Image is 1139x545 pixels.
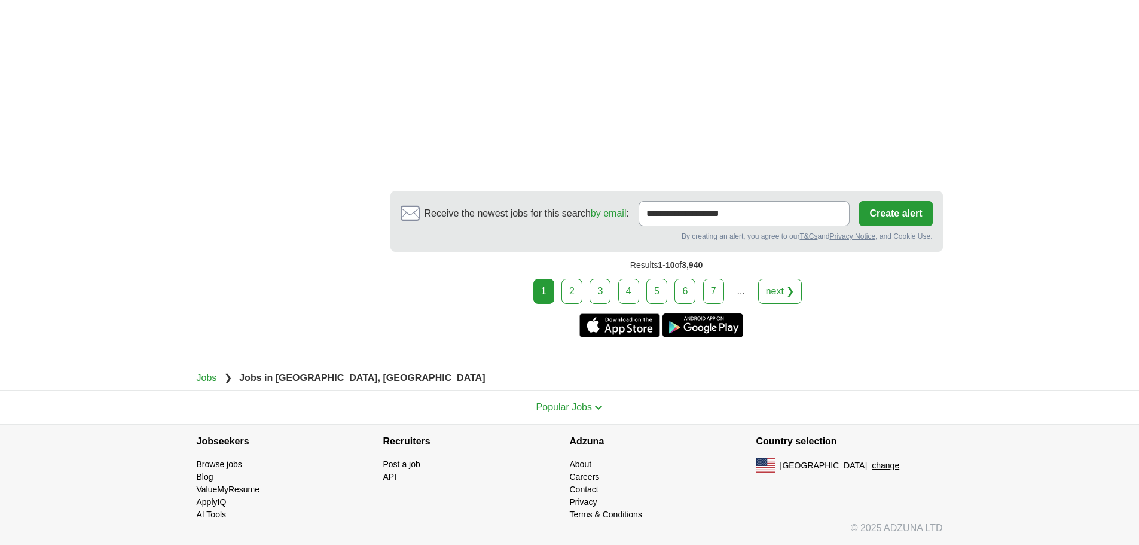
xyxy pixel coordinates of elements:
[594,405,603,410] img: toggle icon
[383,472,397,482] a: API
[570,485,598,494] a: Contact
[197,485,260,494] a: ValueMyResume
[829,232,875,240] a: Privacy Notice
[390,252,943,279] div: Results of
[561,279,582,304] a: 2
[197,497,227,507] a: ApplyIQ
[239,373,485,383] strong: Jobs in [GEOGRAPHIC_DATA], [GEOGRAPHIC_DATA]
[570,459,592,469] a: About
[570,472,600,482] a: Careers
[197,459,242,469] a: Browse jobs
[662,313,743,337] a: Get the Android app
[758,279,802,304] a: next ❯
[536,402,592,412] span: Popular Jobs
[682,260,703,270] span: 3,940
[703,279,724,304] a: 7
[383,459,420,469] a: Post a job
[197,373,217,383] a: Jobs
[425,206,629,221] span: Receive the newest jobs for this search :
[533,279,554,304] div: 1
[674,279,695,304] a: 6
[729,279,753,303] div: ...
[579,313,660,337] a: Get the iPhone app
[756,458,775,473] img: US flag
[591,208,627,218] a: by email
[799,232,817,240] a: T&Cs
[570,497,597,507] a: Privacy
[401,231,933,242] div: By creating an alert, you agree to our and , and Cookie Use.
[187,521,952,545] div: © 2025 ADZUNA LTD
[197,472,213,482] a: Blog
[570,510,642,519] a: Terms & Conditions
[872,459,899,472] button: change
[618,279,639,304] a: 4
[658,260,674,270] span: 1-10
[780,459,868,472] span: [GEOGRAPHIC_DATA]
[859,201,932,226] button: Create alert
[646,279,667,304] a: 5
[590,279,610,304] a: 3
[756,425,943,458] h4: Country selection
[224,373,232,383] span: ❯
[197,510,227,519] a: AI Tools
